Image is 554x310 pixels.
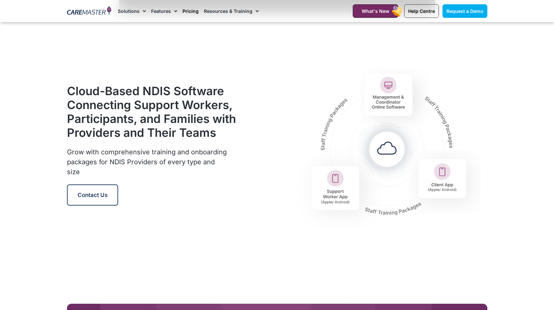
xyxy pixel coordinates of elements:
span: Contact Us [78,192,108,198]
span: Request a Demo [446,8,483,14]
a: Request a Demo [442,4,487,18]
a: Help Centre [404,4,439,18]
a: Contact Us [67,184,118,206]
span: Grow with comprehensive training and onboarding packages for NDIS Providers of every type and size [67,148,227,176]
span: What's New [362,8,389,14]
img: CareMaster Logo [67,6,112,16]
h2: Cloud-Based NDIS Software Connecting Support Workers, Participants, and Families with Providers a... [67,84,237,139]
img: CareMaster NDIS CRM software: Efficient, compliant, all-in-one solution. [292,52,487,238]
a: What's New [353,4,398,18]
span: Help Centre [408,8,435,14]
